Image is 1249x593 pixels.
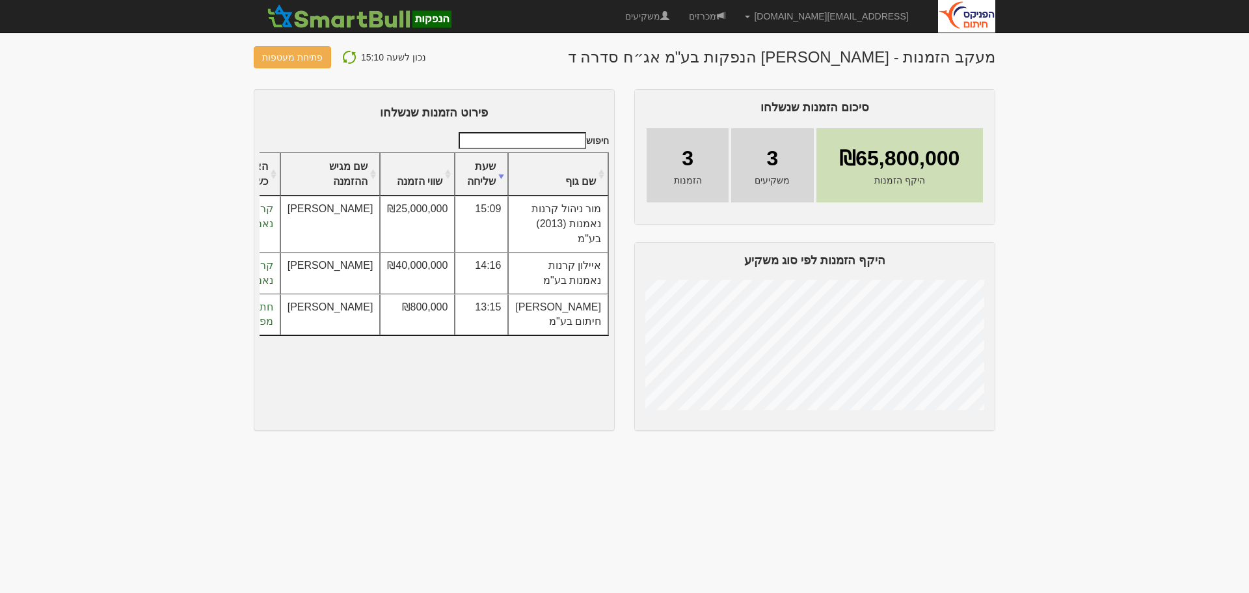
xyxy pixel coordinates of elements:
[342,49,357,65] img: refresh-icon.png
[459,132,586,149] input: חיפוש
[568,49,995,66] h1: מעקב הזמנות - [PERSON_NAME] הנפקות בע"מ אג״ח סדרה ד
[280,294,381,336] td: [PERSON_NAME]
[380,253,455,294] td: ₪40,000,000
[380,106,488,119] span: פירוט הזמנות שנשלחו
[247,301,273,327] span: חתם / מפיץ
[454,132,609,149] label: חיפוש
[254,46,331,68] button: פתיחת מעטפות
[455,153,508,197] th: שעת שליחה : activate to sort column ascending
[682,144,693,174] span: 3
[280,253,381,294] td: [PERSON_NAME]
[674,174,702,187] span: הזמנות
[744,254,885,267] span: היקף הזמנות לפי סוג משקיע
[839,144,960,174] span: ₪65,800,000
[766,144,778,174] span: 3
[455,196,508,253] td: 15:09
[455,294,508,336] td: 13:15
[263,3,455,29] img: SmartBull Logo
[455,253,508,294] td: 14:16
[760,101,869,114] span: סיכום הזמנות שנשלחו
[380,294,455,336] td: ₪800,000
[508,294,608,336] td: [PERSON_NAME] חיתום בע"מ
[380,196,455,253] td: ₪25,000,000
[508,253,608,294] td: איילון קרנות נאמנות בע"מ
[508,196,608,253] td: מור ניהול קרנות נאמנות (2013) בע"מ
[280,196,381,253] td: [PERSON_NAME]
[755,174,790,187] span: משקיעים
[361,49,426,66] p: נכון לשעה 15:10
[280,153,381,197] th: שם מגיש ההזמנה : activate to sort column ascending
[874,174,925,187] span: היקף הזמנות
[380,153,455,197] th: שווי הזמנה : activate to sort column ascending
[508,153,608,197] th: שם גוף : activate to sort column ascending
